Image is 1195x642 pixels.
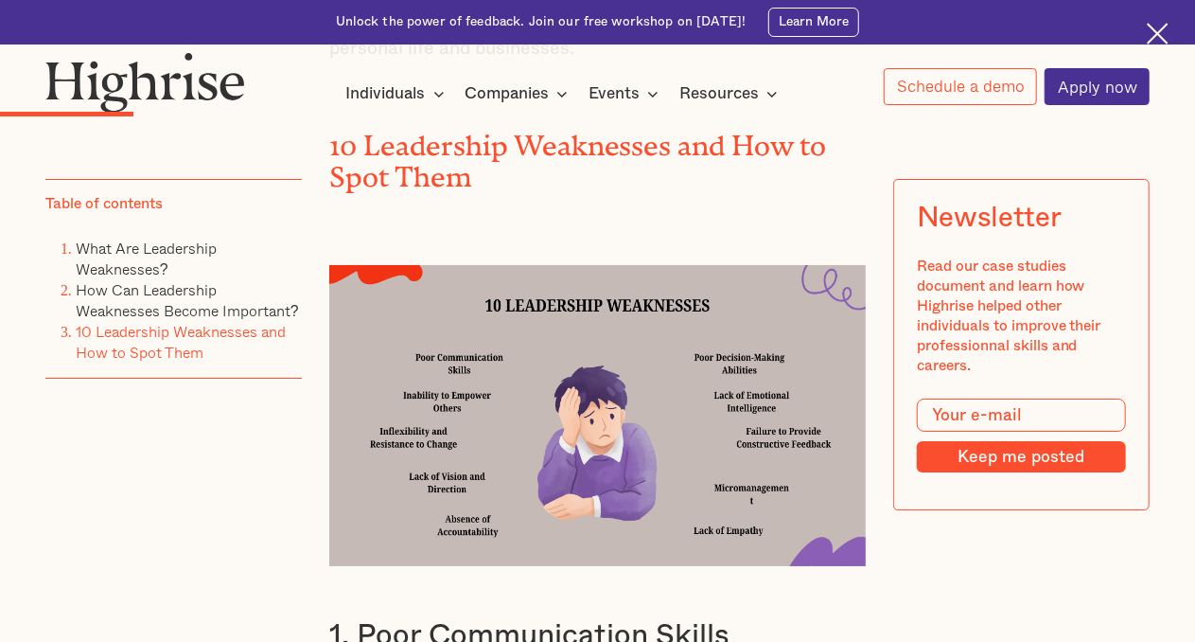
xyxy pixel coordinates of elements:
a: 10 Leadership Weaknesses and How to Spot Them [76,320,286,364]
a: What Are Leadership Weaknesses? [76,237,217,280]
a: Apply now [1045,68,1150,105]
div: Companies [465,82,549,105]
div: Unlock the power of feedback. Join our free workshop on [DATE]! [336,13,747,31]
div: Resources [679,82,783,105]
h2: 10 Leadership Weaknesses and How to Spot Them [329,123,866,187]
img: 10 Leadership Weaknesses [329,265,866,567]
a: How Can Leadership Weaknesses Become Important? [76,278,299,322]
div: Table of contents [45,195,163,215]
div: Companies [465,82,573,105]
form: Modal Form [916,399,1126,473]
img: Highrise logo [45,52,245,113]
img: Cross icon [1147,23,1169,45]
div: Newsletter [916,203,1061,235]
input: Keep me posted [916,441,1126,473]
div: Read our case studies document and learn how Highrise helped other individuals to improve their p... [916,258,1126,377]
div: Individuals [346,82,426,105]
a: Learn More [768,8,859,37]
a: Schedule a demo [884,68,1037,105]
div: Events [589,82,640,105]
input: Your e-mail [916,399,1126,432]
div: Individuals [346,82,450,105]
div: Events [589,82,664,105]
div: Resources [679,82,759,105]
